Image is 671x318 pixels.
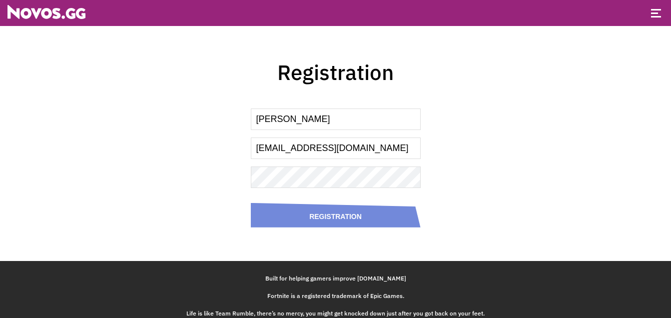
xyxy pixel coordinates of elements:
[7,309,664,317] div: Life is like Team Rumble, there’s no mercy, you might get knocked down just after you got back on...
[7,5,85,19] img: Novos
[251,137,421,159] input: Email
[251,58,421,86] div: Registration
[7,274,664,282] div: Built for helping gamers improve [DOMAIN_NAME]
[7,292,664,299] div: Fortnite is a registered trademark of Epic Games.
[251,108,421,130] input: Name
[251,203,421,227] button: Registration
